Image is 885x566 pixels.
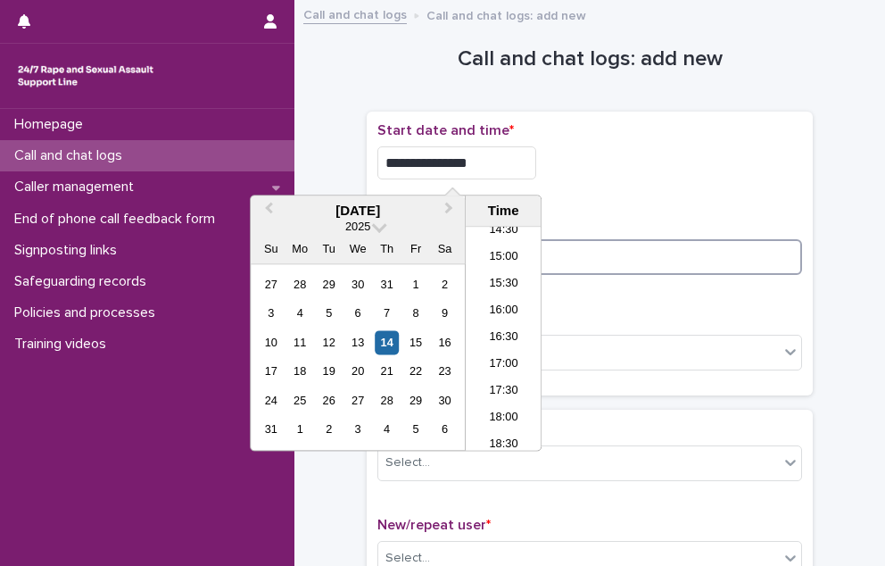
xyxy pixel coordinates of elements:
[288,302,312,326] div: Choose Monday, August 4th, 2025
[404,388,428,412] div: Choose Friday, August 29th, 2025
[7,116,97,133] p: Homepage
[375,237,399,262] div: Th
[7,304,170,321] p: Policies and processes
[317,388,341,412] div: Choose Tuesday, August 26th, 2025
[466,353,542,379] li: 17:00
[404,330,428,354] div: Choose Friday, August 15th, 2025
[346,302,370,326] div: Choose Wednesday, August 6th, 2025
[259,237,283,262] div: Su
[346,388,370,412] div: Choose Wednesday, August 27th, 2025
[433,237,457,262] div: Sa
[433,360,457,384] div: Choose Saturday, August 23rd, 2025
[375,272,399,296] div: Choose Thursday, July 31st, 2025
[466,433,542,460] li: 18:30
[466,272,542,299] li: 15:30
[375,418,399,442] div: Choose Thursday, September 4th, 2025
[426,4,586,24] p: Call and chat logs: add new
[317,272,341,296] div: Choose Tuesday, July 29th, 2025
[259,388,283,412] div: Choose Sunday, August 24th, 2025
[317,360,341,384] div: Choose Tuesday, August 19th, 2025
[466,219,542,246] li: 14:30
[288,330,312,354] div: Choose Monday, August 11th, 2025
[257,271,459,445] div: month 2025-08
[14,58,157,94] img: rhQMoQhaT3yELyF149Cw
[345,221,370,234] span: 2025
[252,197,281,226] button: Previous Month
[470,203,536,219] div: Time
[288,418,312,442] div: Choose Monday, September 1st, 2025
[436,197,465,226] button: Next Month
[7,336,120,353] p: Training videos
[259,360,283,384] div: Choose Sunday, August 17th, 2025
[433,302,457,326] div: Choose Saturday, August 9th, 2025
[7,179,148,196] p: Caller management
[346,272,370,296] div: Choose Wednesday, July 30th, 2025
[375,360,399,384] div: Choose Thursday, August 21st, 2025
[7,147,136,164] p: Call and chat logs
[7,242,131,259] p: Signposting links
[259,302,283,326] div: Choose Sunday, August 3rd, 2025
[317,418,341,442] div: Choose Tuesday, September 2nd, 2025
[466,299,542,326] li: 16:00
[288,360,312,384] div: Choose Monday, August 18th, 2025
[404,418,428,442] div: Choose Friday, September 5th, 2025
[375,330,399,354] div: Choose Thursday, August 14th, 2025
[303,4,407,24] a: Call and chat logs
[317,302,341,326] div: Choose Tuesday, August 5th, 2025
[259,330,283,354] div: Choose Sunday, August 10th, 2025
[404,302,428,326] div: Choose Friday, August 8th, 2025
[7,273,161,290] p: Safeguarding records
[346,418,370,442] div: Choose Wednesday, September 3rd, 2025
[404,272,428,296] div: Choose Friday, August 1st, 2025
[433,418,457,442] div: Choose Saturday, September 6th, 2025
[433,388,457,412] div: Choose Saturday, August 30th, 2025
[433,330,457,354] div: Choose Saturday, August 16th, 2025
[375,302,399,326] div: Choose Thursday, August 7th, 2025
[377,518,491,532] span: New/repeat user
[466,379,542,406] li: 17:30
[466,246,542,272] li: 15:00
[288,388,312,412] div: Choose Monday, August 25th, 2025
[375,388,399,412] div: Choose Thursday, August 28th, 2025
[404,360,428,384] div: Choose Friday, August 22nd, 2025
[251,203,465,219] div: [DATE]
[317,330,341,354] div: Choose Tuesday, August 12th, 2025
[259,272,283,296] div: Choose Sunday, July 27th, 2025
[346,330,370,354] div: Choose Wednesday, August 13th, 2025
[259,418,283,442] div: Choose Sunday, August 31st, 2025
[433,272,457,296] div: Choose Saturday, August 2nd, 2025
[346,237,370,262] div: We
[288,237,312,262] div: Mo
[466,326,542,353] li: 16:30
[404,237,428,262] div: Fr
[7,211,229,228] p: End of phone call feedback form
[367,46,813,72] h1: Call and chat logs: add new
[317,237,341,262] div: Tu
[346,360,370,384] div: Choose Wednesday, August 20th, 2025
[288,272,312,296] div: Choose Monday, July 28th, 2025
[377,123,514,137] span: Start date and time
[466,406,542,433] li: 18:00
[385,454,430,472] div: Select...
